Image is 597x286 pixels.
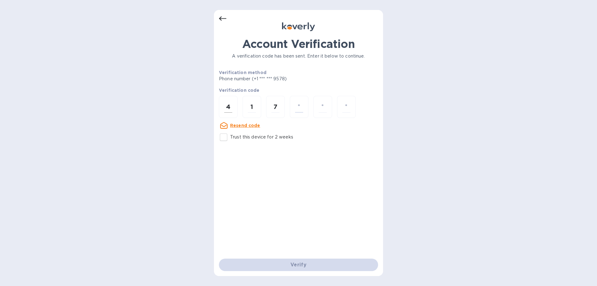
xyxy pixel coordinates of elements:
p: Trust this device for 2 weeks [230,134,293,140]
p: Phone number (+1 *** *** 9578) [219,76,334,82]
p: A verification code has been sent. Enter it below to continue. [219,53,378,59]
u: Resend code [230,123,260,128]
p: Verification code [219,87,378,93]
b: Verification method [219,70,266,75]
h1: Account Verification [219,37,378,50]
